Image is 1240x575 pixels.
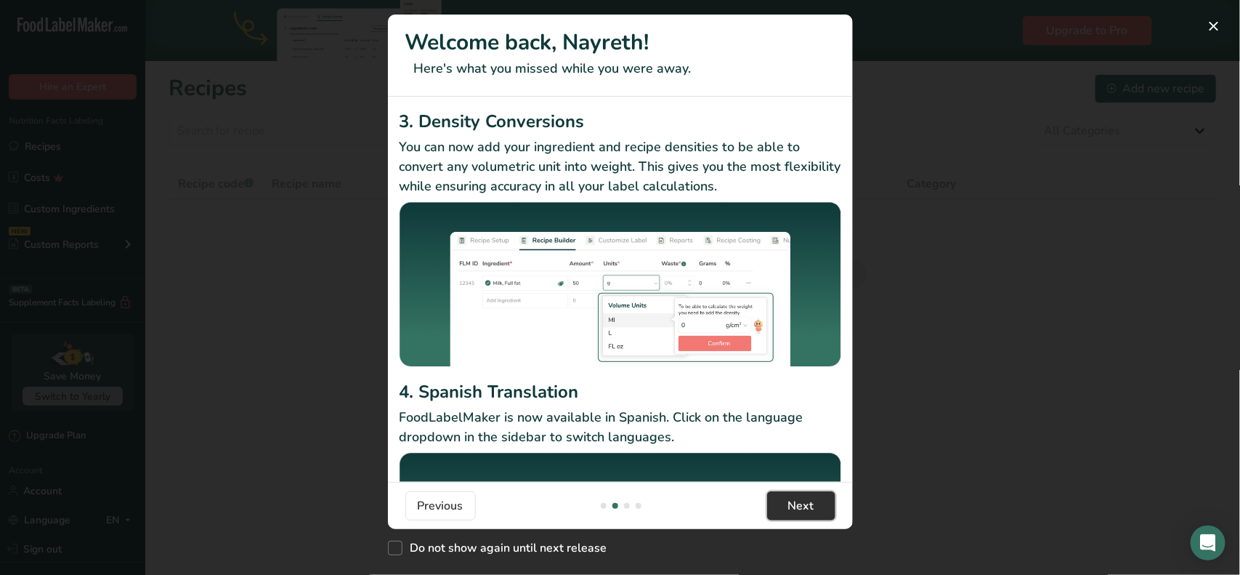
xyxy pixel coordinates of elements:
[400,137,841,196] p: You can now add your ingredient and recipe densities to be able to convert any volumetric unit in...
[400,202,841,374] img: Density Conversions
[418,497,463,515] span: Previous
[1191,526,1225,560] div: Open Intercom Messenger
[400,108,841,134] h2: 3. Density Conversions
[767,491,835,520] button: Next
[788,497,814,515] span: Next
[405,59,835,79] p: Here's what you missed while you were away.
[405,491,476,520] button: Previous
[402,541,607,555] span: Do not show again until next release
[400,379,841,405] h2: 4. Spanish Translation
[405,26,835,59] h1: Welcome back, Nayreth!
[400,408,841,447] p: FoodLabelMaker is now available in Spanish. Click on the language dropdown in the sidebar to swit...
